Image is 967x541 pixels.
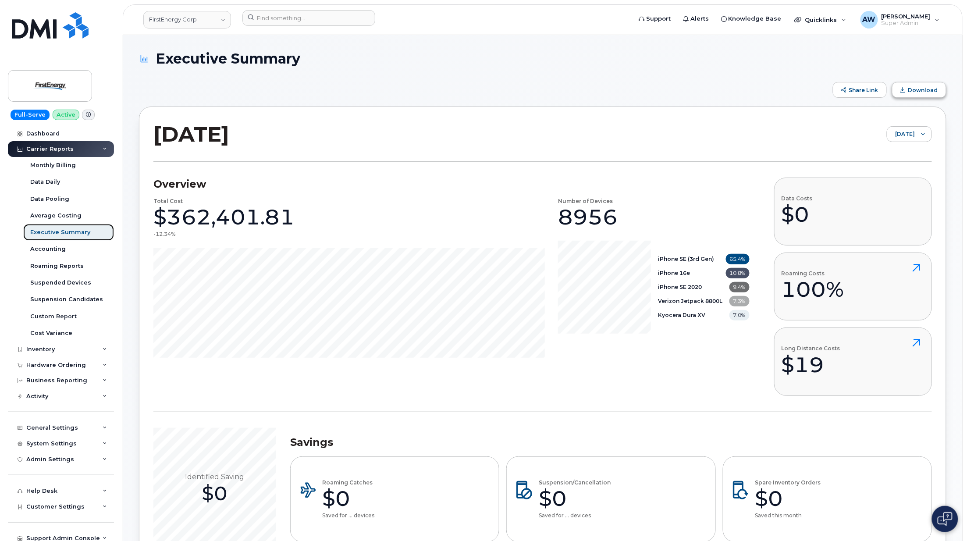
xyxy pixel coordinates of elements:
span: $0 [202,481,228,505]
b: Kyocera Dura XV [658,312,705,318]
span: Executive Summary [156,51,300,66]
h4: Roaming Costs [782,270,844,276]
button: Long Distance Costs$19 [774,327,932,395]
button: Share Link [833,82,887,98]
span: 10.8% [726,268,750,278]
div: $0 [755,485,821,512]
b: iPhone SE (3rd Gen) [658,256,714,262]
div: $0 [782,201,813,228]
h4: Roaming Catches [322,480,374,485]
button: Download [892,82,946,98]
div: $19 [782,352,840,378]
b: iPhone SE 2020 [658,284,702,290]
span: August 2025 [887,127,915,142]
h4: Total Cost [153,198,183,204]
div: 8956 [558,204,618,230]
span: 9.4% [729,282,750,292]
h4: Data Costs [782,196,813,201]
h4: Suspension/Cancellation [539,480,611,485]
div: $362,401.81 [153,204,295,230]
p: Saved for ... devices [322,512,374,519]
button: Roaming Costs100% [774,253,932,320]
h2: [DATE] [153,121,229,147]
b: iPhone 16e [658,270,690,276]
div: 100% [782,276,844,303]
span: 7.3% [729,296,750,306]
p: Saved for ... devices [539,512,611,519]
p: Saved this month [755,512,821,519]
h3: Savings [290,436,932,449]
h3: Overview [153,178,750,191]
img: Open chat [938,512,953,526]
div: $0 [322,485,374,512]
h4: Number of Devices [558,198,613,204]
div: -12.34% [153,230,175,238]
span: Share Link [849,87,878,93]
h4: Spare Inventory Orders [755,480,821,485]
span: 7.0% [729,310,750,320]
span: Download [908,87,938,93]
div: $0 [539,485,611,512]
span: Identified Saving [185,473,245,481]
h4: Long Distance Costs [782,345,840,351]
span: 65.4% [726,254,750,264]
b: Verizon Jetpack 8800L [658,298,722,304]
